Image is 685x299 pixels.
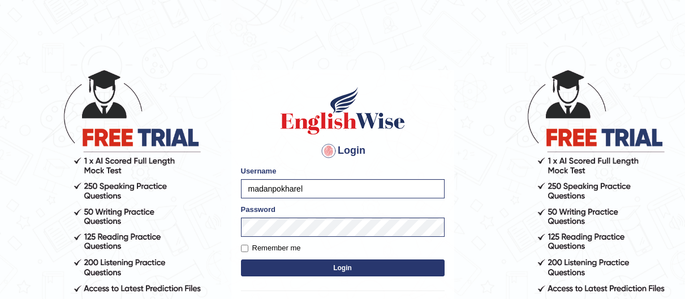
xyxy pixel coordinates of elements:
img: Logo of English Wise sign in for intelligent practice with AI [278,85,407,136]
label: Username [241,166,277,176]
input: Remember me [241,245,248,252]
button: Login [241,259,445,276]
label: Remember me [241,242,301,254]
label: Password [241,204,275,215]
h4: Login [241,142,445,160]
